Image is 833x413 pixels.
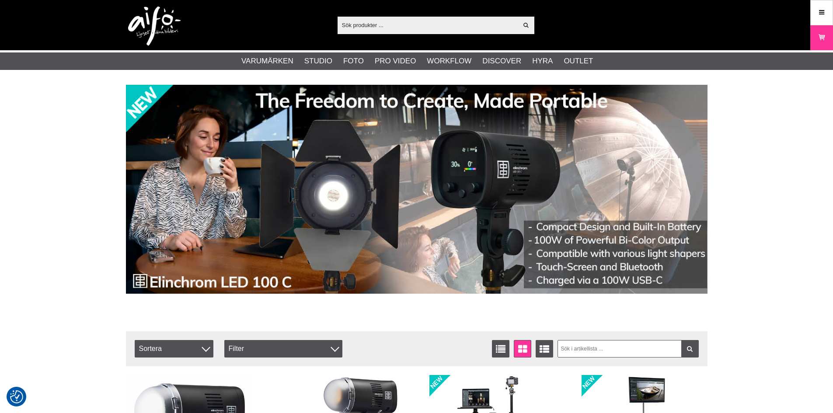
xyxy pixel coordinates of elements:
[128,7,181,46] img: logo.png
[343,56,364,67] a: Foto
[514,340,531,357] a: Fönstervisning
[241,56,293,67] a: Varumärken
[427,56,471,67] a: Workflow
[135,340,213,357] span: Sortera
[375,56,416,67] a: Pro Video
[492,340,509,357] a: Listvisning
[224,340,342,357] div: Filter
[558,340,699,357] input: Sök i artikellista ...
[10,390,23,403] img: Revisit consent button
[536,340,553,357] a: Utökad listvisning
[126,85,708,294] img: Annons:002 banner-elin-led100c11390x.jpg
[304,56,332,67] a: Studio
[10,389,23,405] button: Samtyckesinställningar
[532,56,553,67] a: Hyra
[482,56,521,67] a: Discover
[681,340,699,357] a: Filtrera
[564,56,593,67] a: Outlet
[338,18,518,31] input: Sök produkter ...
